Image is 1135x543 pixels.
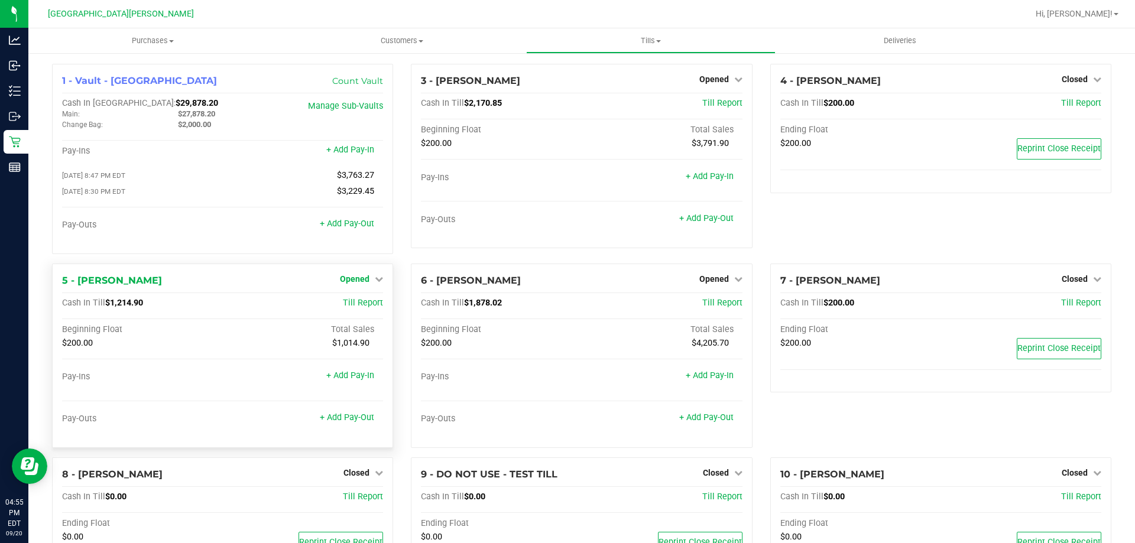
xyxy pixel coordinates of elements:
[686,370,734,381] a: + Add Pay-In
[62,171,125,180] span: [DATE] 8:47 PM EDT
[62,98,176,108] span: Cash In [GEOGRAPHIC_DATA]:
[679,213,734,223] a: + Add Pay-Out
[686,171,734,181] a: + Add Pay-In
[1017,144,1101,154] span: Reprint Close Receipt
[582,125,742,135] div: Total Sales
[1062,468,1088,477] span: Closed
[62,187,125,196] span: [DATE] 8:30 PM EDT
[702,298,742,308] a: Till Report
[9,60,21,71] inline-svg: Inbound
[62,220,223,230] div: Pay-Outs
[340,274,369,284] span: Opened
[62,75,217,86] span: 1 - Vault - [GEOGRAPHIC_DATA]
[692,338,729,348] span: $4,205.70
[62,518,223,529] div: Ending Float
[421,469,557,480] span: 9 - DO NOT USE - TEST TILL
[332,76,383,86] a: Count Vault
[780,492,823,502] span: Cash In Till
[308,101,383,111] a: Manage Sub-Vaults
[332,338,369,348] span: $1,014.90
[421,125,582,135] div: Beginning Float
[12,448,47,484] iframe: Resource center
[780,138,811,148] span: $200.00
[62,532,83,542] span: $0.00
[9,85,21,97] inline-svg: Inventory
[780,298,823,308] span: Cash In Till
[62,414,223,424] div: Pay-Outs
[464,298,502,308] span: $1,878.02
[780,125,941,135] div: Ending Float
[320,219,374,229] a: + Add Pay-Out
[62,121,103,129] span: Change Bag:
[780,532,802,542] span: $0.00
[699,274,729,284] span: Opened
[48,9,194,19] span: [GEOGRAPHIC_DATA][PERSON_NAME]
[1017,343,1101,353] span: Reprint Close Receipt
[5,529,23,538] p: 09/20
[421,98,464,108] span: Cash In Till
[278,35,526,46] span: Customers
[9,136,21,148] inline-svg: Retail
[62,298,105,308] span: Cash In Till
[780,518,941,529] div: Ending Float
[1017,138,1101,160] button: Reprint Close Receipt
[343,492,383,502] a: Till Report
[823,98,854,108] span: $200.00
[526,28,775,53] a: Tills
[421,518,582,529] div: Ending Float
[1061,298,1101,308] span: Till Report
[582,324,742,335] div: Total Sales
[337,170,374,180] span: $3,763.27
[1061,492,1101,502] a: Till Report
[1062,74,1088,84] span: Closed
[28,35,277,46] span: Purchases
[421,173,582,183] div: Pay-Ins
[702,98,742,108] a: Till Report
[277,28,526,53] a: Customers
[703,468,729,477] span: Closed
[28,28,277,53] a: Purchases
[1017,338,1101,359] button: Reprint Close Receipt
[62,492,105,502] span: Cash In Till
[62,324,223,335] div: Beginning Float
[343,298,383,308] a: Till Report
[823,492,845,502] span: $0.00
[421,324,582,335] div: Beginning Float
[421,532,442,542] span: $0.00
[5,497,23,529] p: 04:55 PM EDT
[62,146,223,157] div: Pay-Ins
[9,161,21,173] inline-svg: Reports
[679,412,734,422] a: + Add Pay-Out
[178,109,215,118] span: $27,878.20
[692,138,729,148] span: $3,791.90
[176,98,218,108] span: $29,878.20
[421,214,582,225] div: Pay-Outs
[702,492,742,502] span: Till Report
[1061,98,1101,108] a: Till Report
[421,414,582,424] div: Pay-Outs
[421,275,521,286] span: 6 - [PERSON_NAME]
[105,298,143,308] span: $1,214.90
[178,120,211,129] span: $2,000.00
[343,468,369,477] span: Closed
[868,35,932,46] span: Deliveries
[62,372,223,382] div: Pay-Ins
[9,110,21,122] inline-svg: Outbound
[780,98,823,108] span: Cash In Till
[1036,9,1113,18] span: Hi, [PERSON_NAME]!
[780,275,880,286] span: 7 - [PERSON_NAME]
[421,372,582,382] div: Pay-Ins
[320,412,374,422] a: + Add Pay-Out
[326,370,374,381] a: + Add Pay-In
[527,35,774,46] span: Tills
[105,492,127,502] span: $0.00
[1062,274,1088,284] span: Closed
[421,492,464,502] span: Cash In Till
[421,75,520,86] span: 3 - [PERSON_NAME]
[780,75,881,86] span: 4 - [PERSON_NAME]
